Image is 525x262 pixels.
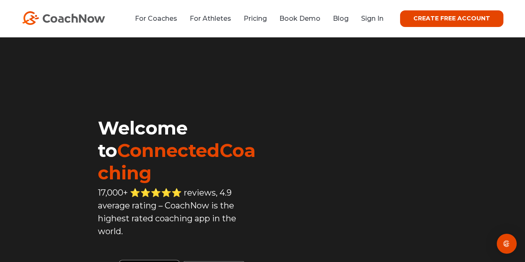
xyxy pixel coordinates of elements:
span: ConnectedCoaching [98,139,256,184]
img: CoachNow Logo [22,11,105,25]
a: CREATE FREE ACCOUNT [400,10,503,27]
a: Blog [333,15,349,22]
div: Open Intercom Messenger [497,234,517,254]
h1: Welcome to [98,117,262,184]
a: Sign In [361,15,383,22]
a: For Coaches [135,15,177,22]
a: Pricing [244,15,267,22]
a: Book Demo [279,15,320,22]
span: 17,000+ ⭐️⭐️⭐️⭐️⭐️ reviews, 4.9 average rating – CoachNow is the highest rated coaching app in th... [98,188,236,236]
a: For Athletes [190,15,231,22]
